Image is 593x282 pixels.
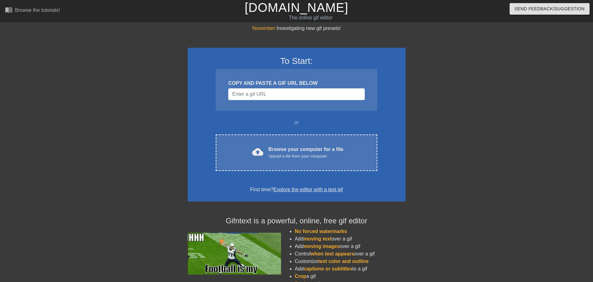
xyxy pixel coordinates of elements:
span: moving images [304,244,340,249]
button: Send Feedback/Suggestion [510,3,590,15]
a: Explore the editor with a test gif [273,187,343,192]
div: The online gif editor [201,14,421,22]
span: Send Feedback/Suggestion [515,5,585,13]
span: No forced watermarks [295,229,347,234]
li: Add over a gif [295,243,406,250]
input: Username [228,88,365,100]
div: COPY AND PASTE A GIF URL BELOW [228,80,365,87]
li: Control over a gif [295,250,406,258]
span: captions or subtitles [304,266,352,271]
h4: Gifntext is a powerful, online, free gif editor [188,216,406,226]
span: cloud_upload [252,146,263,158]
span: moving text [304,236,332,241]
img: football_small.gif [188,233,281,275]
div: Browse your computer for a file [268,146,343,159]
li: Add over a gif [295,235,406,243]
span: text color and outline [318,259,369,264]
div: Upload a file from your computer [268,153,343,159]
span: menu_book [5,6,12,13]
a: Browse the tutorials! [5,6,60,16]
div: First time? [196,186,398,193]
h3: To Start: [196,56,398,66]
div: Browse the tutorials! [15,7,60,13]
li: a gif [295,273,406,280]
span: when text appears [311,251,354,256]
div: Investigating new gif presets! [188,25,406,32]
li: Add to a gif [295,265,406,273]
a: [DOMAIN_NAME] [245,1,348,14]
div: or [204,119,389,126]
li: Customize [295,258,406,265]
span: November: [252,26,276,31]
span: Crop [295,274,306,279]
